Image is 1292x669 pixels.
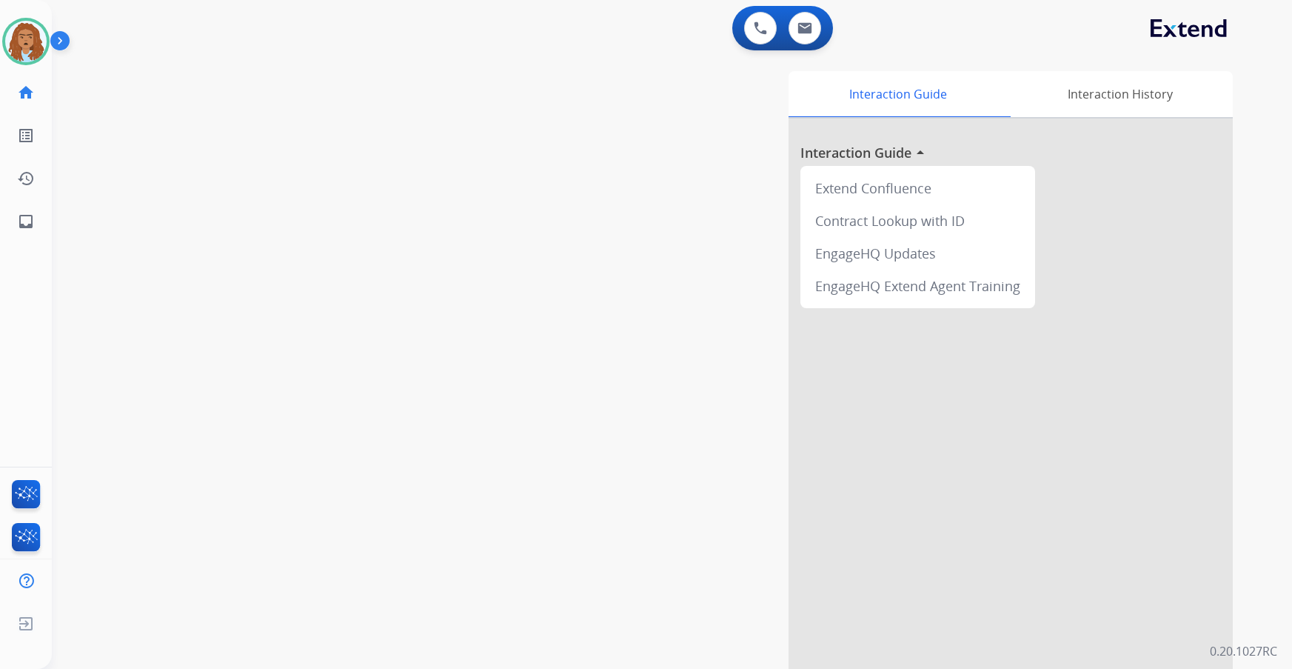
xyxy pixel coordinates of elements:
[806,204,1029,237] div: Contract Lookup with ID
[806,172,1029,204] div: Extend Confluence
[1210,642,1277,660] p: 0.20.1027RC
[17,213,35,230] mat-icon: inbox
[17,84,35,101] mat-icon: home
[17,170,35,187] mat-icon: history
[789,71,1007,117] div: Interaction Guide
[1007,71,1233,117] div: Interaction History
[806,270,1029,302] div: EngageHQ Extend Agent Training
[5,21,47,62] img: avatar
[17,127,35,144] mat-icon: list_alt
[806,237,1029,270] div: EngageHQ Updates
